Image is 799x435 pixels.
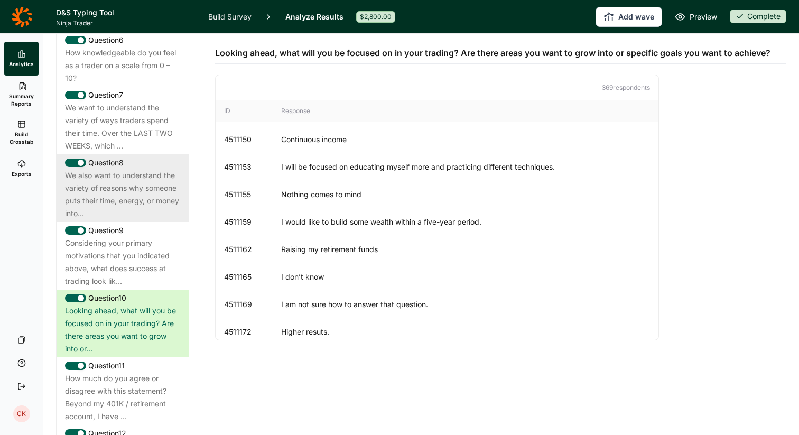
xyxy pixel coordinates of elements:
div: 4511150 [224,134,277,145]
div: 4511155 [224,189,277,200]
div: Raising my retirement funds [281,244,650,255]
a: Preview [675,11,717,23]
div: $2,800.00 [356,11,395,23]
div: Response [281,107,650,115]
div: Question 10 [65,292,180,304]
div: Question 6 [65,34,180,47]
div: Considering your primary motivations that you indicated above, what does success at trading look ... [65,237,180,288]
div: How much do you agree or disagree with this statement? Beyond my 401K / retirement account, I hav... [65,372,180,423]
div: We also want to understand the variety of reasons why someone puts their time, energy, or money i... [65,169,180,220]
h1: D&S Typing Tool [56,6,196,19]
span: Exports [12,170,32,178]
span: Preview [690,11,717,23]
div: Looking ahead, what will you be focused on in your trading? Are there areas you want to grow into... [65,304,180,355]
button: Add wave [596,7,662,27]
div: How knowledgeable do you feel as a trader on a scale from 0 – 10? [65,47,180,85]
div: Question 11 [65,359,180,372]
a: Exports [4,152,39,186]
p: 369 respondent s [224,84,650,92]
div: Question 9 [65,224,180,237]
div: Question 7 [65,89,180,101]
span: Ninja Trader [56,19,196,27]
div: Nothing comes to mind [281,189,650,200]
a: Analytics [4,42,39,76]
span: Build Crosstab [8,131,34,145]
div: Continuous income [281,134,650,145]
div: 4511153 [224,162,277,172]
span: Looking ahead, what will you be focused on in your trading? Are there areas you want to grow into... [215,47,770,59]
div: 4511165 [224,272,277,282]
div: Question 8 [65,156,180,169]
div: ID [224,107,277,115]
div: I am not sure how to answer that question. [281,299,650,310]
div: 4511172 [224,327,277,337]
div: I don’t know [281,272,650,282]
div: I would like to build some wealth within a five-year period. [281,217,650,227]
div: CK [13,405,30,422]
a: Summary Reports [4,76,39,114]
div: We want to understand the variety of ways traders spend their time. Over the LAST TWO WEEKS, whic... [65,101,180,152]
a: Build Crosstab [4,114,39,152]
div: I will be focused on educating myself more and practicing different techniques. [281,162,650,172]
span: Summary Reports [8,92,34,107]
span: Analytics [9,60,34,68]
div: 4511169 [224,299,277,310]
div: 4511159 [224,217,277,227]
div: Complete [730,10,786,23]
div: 4511162 [224,244,277,255]
button: Complete [730,10,786,24]
div: Higher resuts. [281,327,650,337]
